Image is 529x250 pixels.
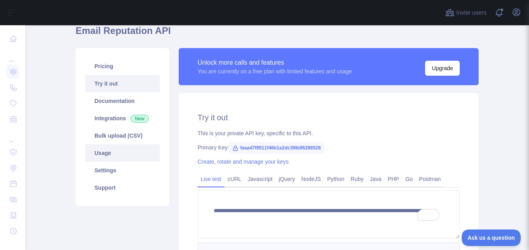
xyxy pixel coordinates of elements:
a: Try it out [85,75,160,92]
div: You are currently on a free plan with limited features and usage [198,67,352,75]
button: Upgrade [425,61,460,76]
a: Create, rotate and manage your keys [198,159,289,165]
a: jQuery [276,173,298,185]
h1: Email Reputation API [76,24,479,43]
span: Invite users [456,8,486,17]
div: Primary Key: [198,144,460,151]
div: ... [6,47,19,63]
div: ... [6,128,19,144]
div: Unlock more calls and features [198,58,352,67]
a: Pricing [85,58,160,75]
a: Bulk upload (CSV) [85,127,160,144]
h2: Try it out [198,112,460,123]
a: Python [324,173,348,185]
a: Java [367,173,385,185]
a: Javascript [244,173,276,185]
a: Settings [85,162,160,179]
a: Integrations New [85,110,160,127]
a: PHP [385,173,402,185]
textarea: To enrich screen reader interactions, please activate Accessibility in Grammarly extension settings [198,190,460,239]
a: Support [85,179,160,196]
span: New [131,115,149,123]
a: Live test [198,173,224,185]
a: Usage [85,144,160,162]
a: cURL [224,173,244,185]
a: Ruby [348,173,367,185]
a: Postman [416,173,444,185]
button: Invite users [444,6,488,19]
iframe: Toggle Customer Support [462,229,521,246]
span: faaa47f9511f46b1a2dc398df6288528 [229,142,324,154]
div: This is your private API key, specific to this API. [198,129,460,137]
a: NodeJS [298,173,324,185]
a: Go [402,173,416,185]
a: Documentation [85,92,160,110]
